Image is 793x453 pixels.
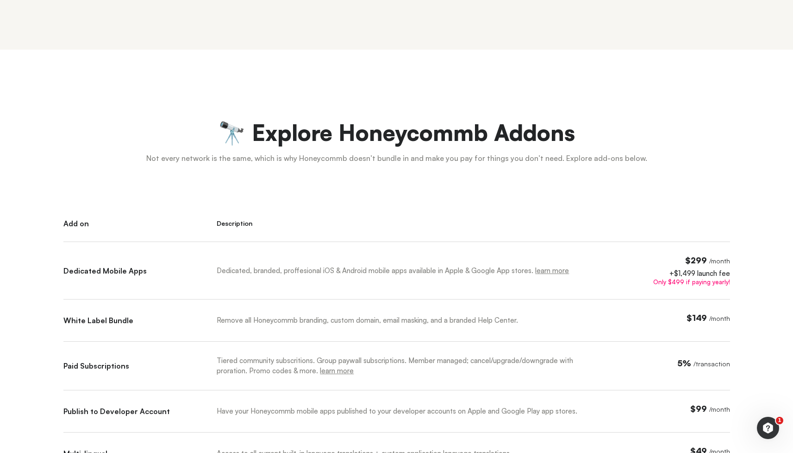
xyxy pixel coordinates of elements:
[217,315,587,325] div: Remove all Honeycommb branding, custom domain, email masking, and a branded Help Center.
[677,358,691,368] span: 5%
[63,119,730,146] h2: 🔭 Explore Honeycommb Addons
[757,417,779,439] iframe: Intercom live chat
[320,366,354,375] a: learn more
[634,279,730,285] div: Only $499 if paying yearly!
[690,403,707,414] span: $99
[217,219,606,242] div: Description
[217,356,587,376] div: Tiered community subscritions. Group paywall subscriptions. Member managed; cancel/upgrade/downgr...
[63,407,189,415] div: Publish to Developer Account
[63,362,189,370] div: Paid Subscriptions
[685,255,707,265] span: $299
[709,257,730,265] span: / month
[693,360,730,368] span: / transaction
[535,266,569,275] a: learn more
[63,153,730,164] p: Not every network is the same, which is why Honeycommb doesn’t bundle in and make you pay for thi...
[709,405,730,413] span: / month
[217,266,587,276] div: Dedicated, branded, proffesional iOS & Android mobile apps available in Apple & Google App stores.
[217,406,587,416] div: Have your Honeycommb mobile apps published to your developer accounts on Apple and Google Play ap...
[63,267,189,275] div: Dedicated Mobile Apps
[634,270,730,277] div: +$1,499 launch fee
[776,417,783,424] span: 1
[687,313,707,323] span: $149
[63,316,189,325] div: White Label Bundle
[709,314,730,322] span: / month
[63,219,189,242] div: Add on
